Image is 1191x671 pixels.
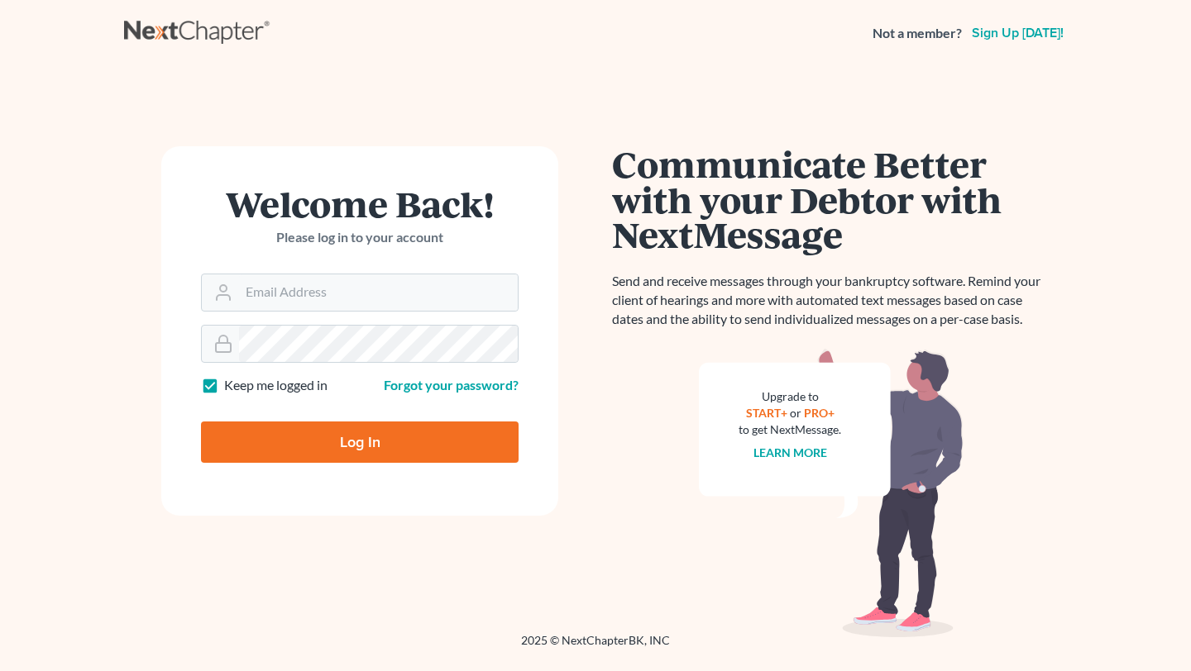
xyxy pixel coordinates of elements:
[699,349,964,638] img: nextmessage_bg-59042aed3d76b12b5cd301f8e5b87938c9018125f34e5fa2b7a6b67550977c72.svg
[873,24,962,43] strong: Not a member?
[739,388,841,405] div: Upgrade to
[201,228,519,247] p: Please log in to your account
[201,186,519,221] h1: Welcome Back!
[384,377,519,393] a: Forgot your password?
[969,26,1067,40] a: Sign up [DATE]!
[239,274,518,311] input: Email Address
[124,632,1067,662] div: 2025 © NextChapterBK, INC
[790,406,801,420] span: or
[201,421,519,463] input: Log In
[753,445,827,459] a: Learn more
[739,421,841,438] div: to get NextMessage.
[612,146,1050,252] h1: Communicate Better with your Debtor with NextMessage
[746,406,787,420] a: START+
[612,272,1050,329] p: Send and receive messages through your bankruptcy software. Remind your client of hearings and mo...
[224,376,328,395] label: Keep me logged in
[804,406,835,420] a: PRO+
